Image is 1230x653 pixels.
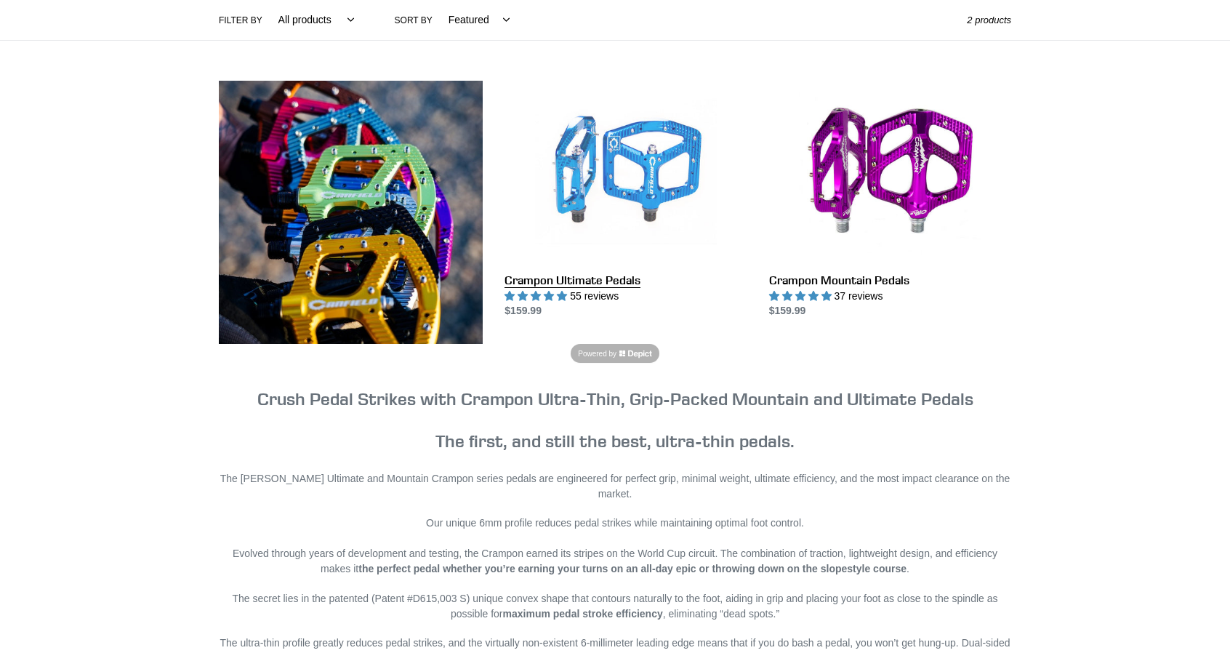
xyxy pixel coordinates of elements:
span: Powered by [578,348,616,359]
label: Sort by [395,14,433,27]
img: Content block image [219,81,483,345]
strong: the perfect pedal whether you’re earning your turns on an all-day epic or throwing down on the sl... [358,563,907,574]
p: The [PERSON_NAME] Ultimate and Mountain Crampon series pedals are engineered for perfect grip, mi... [219,471,1011,502]
p: The secret lies in the patented (Patent #D615,003 S) unique convex shape that contours naturally ... [219,591,1011,622]
label: Filter by [219,14,262,27]
strong: maximum pedal stroke efficiency [503,608,663,620]
a: Powered by [571,344,659,363]
p: Our unique 6mm profile reduces pedal strikes while maintaining optimal foot control. Evolved thro... [219,516,1011,577]
strong: Crush Pedal Strikes with Crampon Ultra-Thin, Grip-Packed Mountain and Ultimate Pedals [257,388,973,409]
span: 2 products [967,15,1011,25]
h3: The first, and still the best, ultra-thin pedals. [219,388,1011,451]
